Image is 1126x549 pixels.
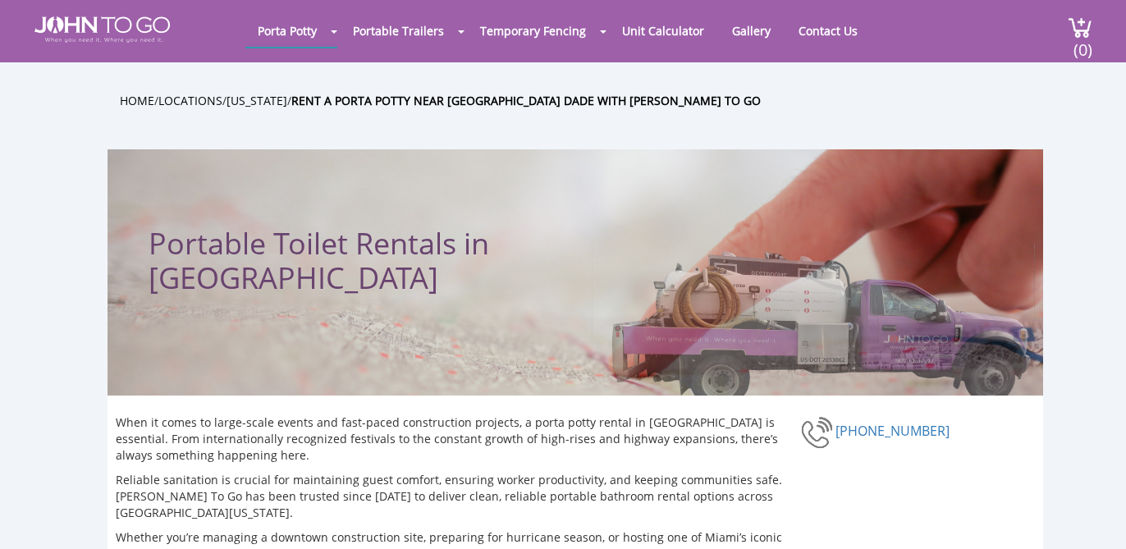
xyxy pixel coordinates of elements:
[227,93,287,108] a: [US_STATE]
[801,414,835,451] img: Rent a Porta Potty Near Miami Dade With John To Go - Porta Potty
[116,414,778,463] span: When it comes to large-scale events and fast-paced construction projects, a porta potty rental in...
[116,472,782,520] span: Reliable sanitation is crucial for maintaining guest comfort, ensuring worker productivity, and k...
[1073,25,1092,61] span: (0)
[120,91,1055,110] ul: / / /
[610,15,716,47] a: Unit Calculator
[158,93,222,108] a: Locations
[468,15,598,47] a: Temporary Fencing
[835,421,950,439] a: [PHONE_NUMBER]
[149,226,678,295] span: Portable Toilet Rentals in [GEOGRAPHIC_DATA]
[720,15,783,47] a: Gallery
[341,15,456,47] a: Portable Trailers
[592,243,1035,396] img: Truck
[120,93,154,108] a: Home
[786,15,870,47] a: Contact Us
[245,15,329,47] a: Porta Potty
[1068,16,1092,39] img: cart a
[34,16,170,43] img: JOHN to go
[291,93,761,108] a: Rent a Porta Potty Near [GEOGRAPHIC_DATA] Dade With [PERSON_NAME] To Go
